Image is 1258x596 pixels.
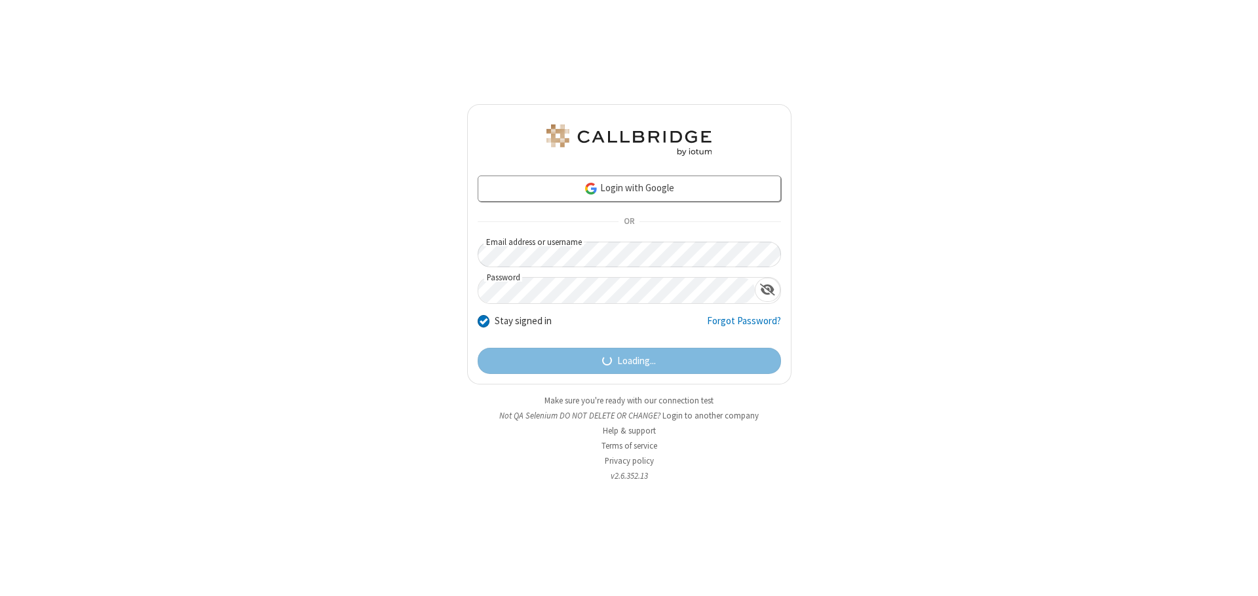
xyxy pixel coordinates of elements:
span: Loading... [617,354,656,369]
input: Email address or username [478,242,781,267]
button: Loading... [478,348,781,374]
label: Stay signed in [495,314,552,329]
a: Login with Google [478,176,781,202]
li: Not QA Selenium DO NOT DELETE OR CHANGE? [467,409,791,422]
input: Password [478,278,755,303]
div: Show password [755,278,780,302]
a: Help & support [603,425,656,436]
span: OR [619,213,639,231]
a: Make sure you're ready with our connection test [544,395,714,406]
button: Login to another company [662,409,759,422]
iframe: Chat [1225,562,1248,587]
img: QA Selenium DO NOT DELETE OR CHANGE [544,124,714,156]
a: Terms of service [601,440,657,451]
img: google-icon.png [584,181,598,196]
li: v2.6.352.13 [467,470,791,482]
a: Privacy policy [605,455,654,466]
a: Forgot Password? [707,314,781,339]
